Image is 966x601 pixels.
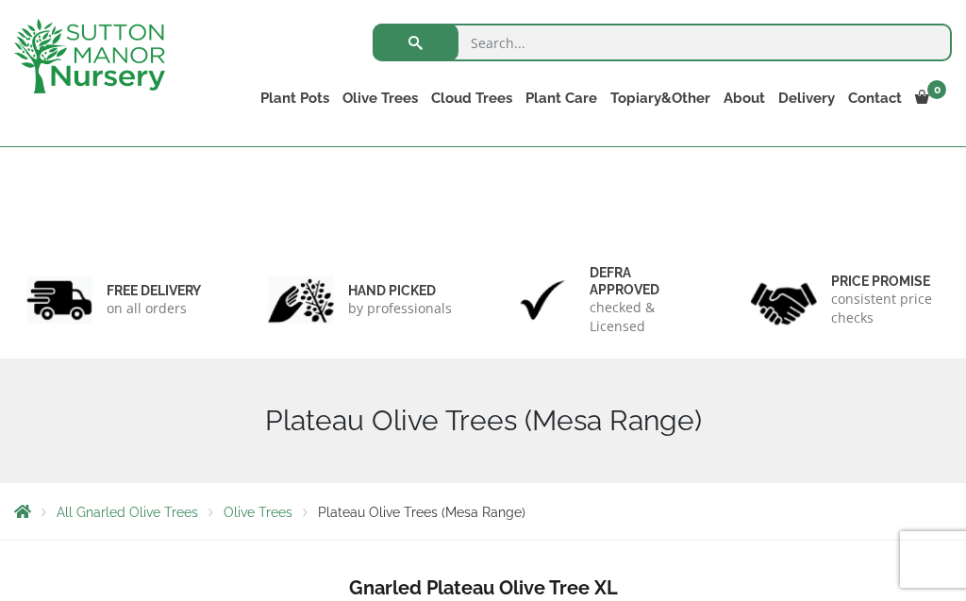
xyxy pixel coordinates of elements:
[336,85,425,111] a: Olive Trees
[14,504,952,519] nav: Breadcrumbs
[772,85,841,111] a: Delivery
[509,276,575,325] img: 3.jpg
[519,85,604,111] a: Plant Care
[717,85,772,111] a: About
[425,85,519,111] a: Cloud Trees
[224,505,292,520] a: Olive Trees
[57,505,198,520] a: All Gnarled Olive Trees
[908,85,952,111] a: 0
[348,282,452,299] h6: hand picked
[349,576,618,599] b: Gnarled Plateau Olive Tree XL
[841,85,908,111] a: Contact
[268,276,334,325] img: 2.jpg
[318,505,525,520] span: Plateau Olive Trees (Mesa Range)
[348,299,452,318] p: by professionals
[107,282,201,299] h6: FREE DELIVERY
[927,80,946,99] span: 0
[254,85,336,111] a: Plant Pots
[107,299,201,318] p: on all orders
[590,298,698,336] p: checked & Licensed
[604,85,717,111] a: Topiary&Other
[14,404,952,438] h1: Plateau Olive Trees (Mesa Range)
[590,264,698,298] h6: Defra approved
[26,276,92,325] img: 1.jpg
[751,271,817,328] img: 4.jpg
[831,273,940,290] h6: Price promise
[373,24,952,61] input: Search...
[831,290,940,327] p: consistent price checks
[14,19,165,93] img: logo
